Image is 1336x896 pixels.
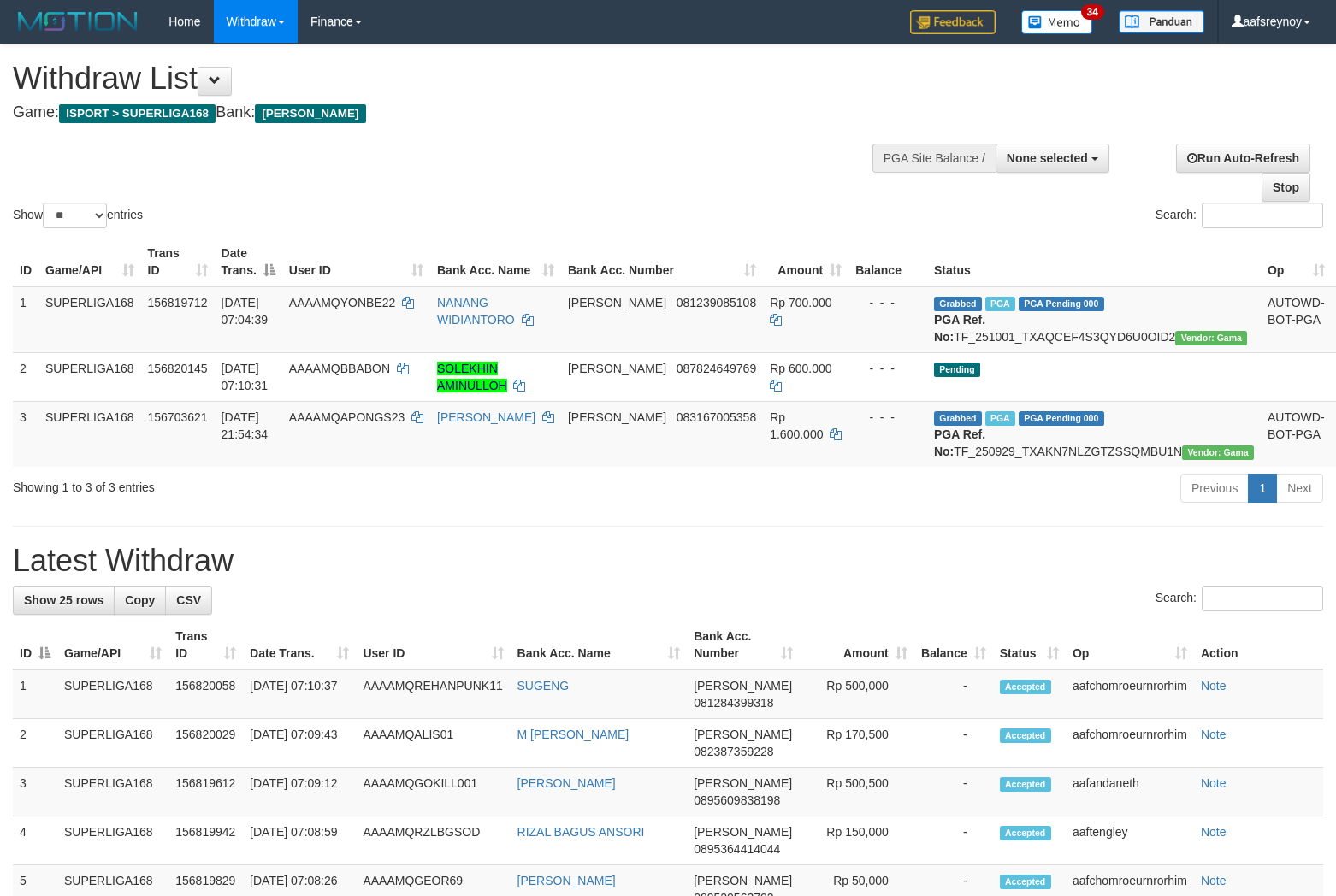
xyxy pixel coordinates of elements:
[215,238,282,286] th: Date Trans.: activate to sort column descending
[1021,10,1093,34] img: Button%20Memo.svg
[141,238,215,286] th: Trans ID: activate to sort column ascending
[985,411,1015,426] span: Marked by aafchhiseyha
[222,296,269,327] span: [DATE] 07:04:39
[800,669,914,719] td: Rp 500,000
[694,825,792,839] span: [PERSON_NAME]
[855,360,920,377] div: - - -
[800,719,914,768] td: Rp 170,500
[517,679,570,693] a: SUGENG
[1248,474,1277,503] a: 1
[282,238,430,286] th: User ID: activate to sort column ascending
[694,679,792,693] span: [PERSON_NAME]
[1201,728,1227,741] a: Note
[430,238,561,286] th: Bank Acc. Name: activate to sort column ascending
[38,286,141,353] td: SUPERLIGA168
[934,411,982,426] span: Grabbed
[57,669,168,719] td: SUPERLIGA168
[1182,445,1254,460] span: Vendor URL: https://trx31.1velocity.biz
[770,410,823,441] span: Rp 1.600.000
[694,793,780,807] span: Copy 0895609838198 to clipboard
[289,362,390,375] span: AAAAMQBBABON
[517,874,616,887] a: [PERSON_NAME]
[914,816,993,865] td: -
[13,62,873,96] h1: Withdraw List
[1119,10,1204,33] img: panduan.png
[1156,203,1323,228] label: Search:
[168,816,243,865] td: 156819942
[1180,474,1249,503] a: Previous
[13,238,38,286] th: ID
[168,768,243,816] td: 156819612
[13,472,544,496] div: Showing 1 to 3 of 3 entries
[1000,777,1051,792] span: Accepted
[148,362,208,375] span: 156820145
[568,296,666,309] span: [PERSON_NAME]
[914,768,993,816] td: -
[243,768,356,816] td: [DATE] 07:09:12
[914,621,993,669] th: Balance: activate to sort column ascending
[1176,144,1310,173] a: Run Auto-Refresh
[13,669,57,719] td: 1
[800,816,914,865] td: Rp 150,000
[1201,825,1227,839] a: Note
[13,768,57,816] td: 3
[114,586,166,615] a: Copy
[38,238,141,286] th: Game/API: activate to sort column ascending
[13,104,873,121] h4: Game: Bank:
[517,776,616,790] a: [PERSON_NAME]
[1201,776,1227,790] a: Note
[356,621,510,669] th: User ID: activate to sort column ascending
[356,816,510,865] td: AAAAMQRZLBGSOD
[289,296,396,309] span: AAAAMQYONBE22
[57,816,168,865] td: SUPERLIGA168
[517,728,630,741] a: M [PERSON_NAME]
[914,719,993,768] td: -
[1066,816,1194,865] td: aaftengley
[356,719,510,768] td: AAAAMQALIS01
[13,586,115,615] a: Show 25 rows
[243,816,356,865] td: [DATE] 07:08:59
[43,203,107,228] select: Showentries
[1175,331,1247,345] span: Vendor URL: https://trx31.1velocity.biz
[38,401,141,467] td: SUPERLIGA168
[222,362,269,392] span: [DATE] 07:10:31
[1202,586,1323,611] input: Search:
[914,669,993,719] td: -
[165,586,212,615] a: CSV
[125,593,155,607] span: Copy
[1276,474,1323,503] a: Next
[1066,768,1194,816] td: aafandaneth
[910,10,996,34] img: Feedback.jpg
[1000,680,1051,694] span: Accepted
[1194,621,1323,669] th: Action
[568,410,666,424] span: [PERSON_NAME]
[927,401,1261,467] td: TF_250929_TXAKN7NLZGTZSSQMBU1N
[13,401,38,467] td: 3
[243,669,356,719] td: [DATE] 07:10:37
[517,825,645,839] a: RIZAL BAGUS ANSORI
[872,144,996,173] div: PGA Site Balance /
[770,362,831,375] span: Rp 600.000
[437,296,515,327] a: NANANG WIDIANTORO
[511,621,688,669] th: Bank Acc. Name: activate to sort column ascending
[985,297,1015,311] span: Marked by aafandaneth
[694,745,773,758] span: Copy 082387359228 to clipboard
[677,410,756,424] span: Copy 083167005358 to clipboard
[243,719,356,768] td: [DATE] 07:09:43
[148,410,208,424] span: 156703621
[993,621,1066,669] th: Status: activate to sort column ascending
[763,238,848,286] th: Amount: activate to sort column ascending
[1261,286,1332,353] td: AUTOWD-BOT-PGA
[168,669,243,719] td: 156820058
[1019,297,1104,311] span: PGA Pending
[13,352,38,401] td: 2
[568,362,666,375] span: [PERSON_NAME]
[168,719,243,768] td: 156820029
[1000,728,1051,743] span: Accepted
[1261,238,1332,286] th: Op: activate to sort column ascending
[770,296,831,309] span: Rp 700.000
[255,104,365,123] span: [PERSON_NAME]
[1202,203,1323,228] input: Search:
[1201,874,1227,887] a: Note
[677,362,756,375] span: Copy 087824649769 to clipboard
